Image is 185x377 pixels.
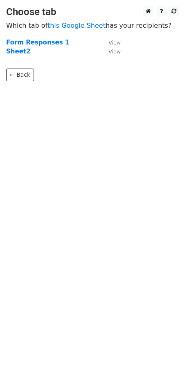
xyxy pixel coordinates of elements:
[6,39,69,46] a: Form Responses 1
[6,69,34,81] a: ← Back
[100,48,121,55] a: View
[6,48,30,55] a: Sheet2
[6,6,179,18] h3: Choose tab
[47,22,106,29] a: this Google Sheet
[108,49,121,55] small: View
[100,39,121,46] a: View
[108,40,121,46] small: View
[6,21,179,30] p: Which tab of has your recipients?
